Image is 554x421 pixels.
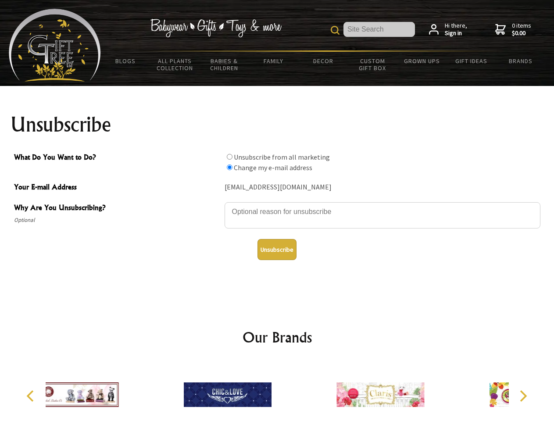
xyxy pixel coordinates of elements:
[445,22,467,37] span: Hi there,
[14,215,220,225] span: Optional
[200,52,249,77] a: Babies & Children
[512,29,531,37] strong: $0.00
[343,22,415,37] input: Site Search
[18,327,537,348] h2: Our Brands
[249,52,299,70] a: Family
[429,22,467,37] a: Hi there,Sign in
[234,153,330,161] label: Unsubscribe from all marketing
[331,26,340,35] img: product search
[14,152,220,164] span: What Do You Want to Do?
[101,52,150,70] a: BLOGS
[298,52,348,70] a: Decor
[234,163,312,172] label: Change my e-mail address
[225,202,540,228] textarea: Why Are You Unsubscribing?
[22,386,41,406] button: Previous
[495,22,531,37] a: 0 items$0.00
[348,52,397,77] a: Custom Gift Box
[512,21,531,37] span: 0 items
[397,52,447,70] a: Grown Ups
[227,164,232,170] input: What Do You Want to Do?
[227,154,232,160] input: What Do You Want to Do?
[14,202,220,215] span: Why Are You Unsubscribing?
[225,181,540,194] div: [EMAIL_ADDRESS][DOMAIN_NAME]
[496,52,546,70] a: Brands
[11,114,544,135] h1: Unsubscribe
[513,386,533,406] button: Next
[257,239,297,260] button: Unsubscribe
[150,52,200,77] a: All Plants Collection
[150,19,282,37] img: Babywear - Gifts - Toys & more
[14,182,220,194] span: Your E-mail Address
[9,9,101,82] img: Babyware - Gifts - Toys and more...
[447,52,496,70] a: Gift Ideas
[445,29,467,37] strong: Sign in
